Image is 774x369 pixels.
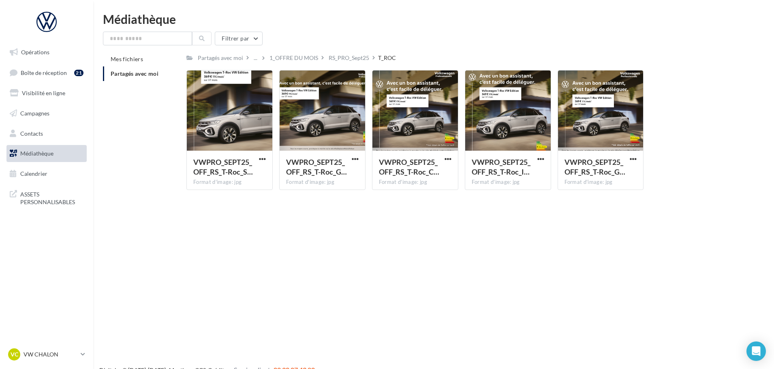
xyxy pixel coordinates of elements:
a: ASSETS PERSONNALISABLES [5,186,88,209]
span: Contacts [20,130,43,137]
span: Boîte de réception [21,69,67,76]
div: Partagés avec moi [198,54,243,62]
a: Visibilité en ligne [5,85,88,102]
div: Format d'image: jpg [286,179,359,186]
span: Visibilité en ligne [22,90,65,96]
a: Campagnes [5,105,88,122]
div: Open Intercom Messenger [746,341,766,361]
div: Format d'image: jpg [564,179,637,186]
div: 21 [74,70,83,76]
span: VWPRO_SEPT25_OFF_RS_T-Roc_GMB [286,158,347,176]
span: VC [11,350,18,358]
button: Filtrer par [215,32,263,45]
div: Format d'image: jpg [379,179,451,186]
span: VWPRO_SEPT25_OFF_RS_T-Roc_INSTA [472,158,530,176]
span: Mes fichiers [111,55,143,62]
a: Boîte de réception21 [5,64,88,81]
div: Format d'image: jpg [193,179,266,186]
span: Calendrier [20,170,47,177]
span: Médiathèque [20,150,53,157]
span: ASSETS PERSONNALISABLES [20,189,83,206]
div: RS_PRO_Sept25 [329,54,369,62]
a: Calendrier [5,165,88,182]
a: Contacts [5,125,88,142]
span: Campagnes [20,110,49,117]
div: 1_OFFRE DU MOIS [269,54,318,62]
a: VC VW CHALON [6,347,87,362]
div: ... [252,52,259,64]
span: Opérations [21,49,49,55]
span: VWPRO_SEPT25_OFF_RS_T-Roc_CARRE [379,158,439,176]
a: Opérations [5,44,88,61]
span: Partagés avec moi [111,70,158,77]
div: T_ROC [378,54,396,62]
div: Médiathèque [103,13,764,25]
a: Médiathèque [5,145,88,162]
div: Format d'image: jpg [472,179,544,186]
span: VWPRO_SEPT25_OFF_RS_T-Roc_GMB_720x720px [564,158,625,176]
span: VWPRO_SEPT25_OFF_RS_T-Roc_STORY-TROC-E1 [193,158,253,176]
p: VW CHALON [24,350,77,358]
